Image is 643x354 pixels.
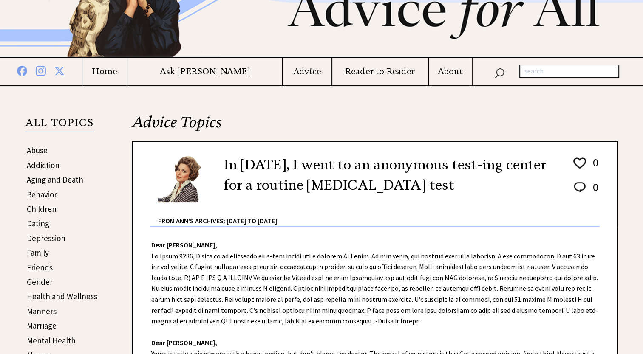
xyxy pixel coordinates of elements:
[27,335,76,346] a: Mental Health
[27,174,83,185] a: Aging and Death
[27,233,65,243] a: Depression
[127,66,282,77] a: Ask [PERSON_NAME]
[27,247,49,258] a: Family
[572,156,587,171] img: heart_outline%201.png
[27,291,97,301] a: Health and Wellness
[429,66,472,77] a: About
[27,306,57,316] a: Manners
[158,155,211,202] img: Ann6%20v2%20small.png
[25,118,94,132] p: ALL TOPICS
[27,204,57,214] a: Children
[27,262,53,273] a: Friends
[27,189,57,199] a: Behavior
[332,66,428,77] a: Reader to Reader
[27,160,59,170] a: Addiction
[36,64,46,76] img: instagram%20blue.png
[283,66,331,77] a: Advice
[151,338,217,347] strong: Dear [PERSON_NAME],
[519,65,619,78] input: search
[27,320,57,331] a: Marriage
[17,64,27,76] img: facebook%20blue.png
[589,155,599,179] td: 0
[27,218,49,228] a: Dating
[589,180,599,202] td: 0
[158,203,600,226] div: From Ann's Archives: [DATE] to [DATE]
[82,66,127,77] a: Home
[151,241,217,249] strong: Dear [PERSON_NAME],
[27,277,53,287] a: Gender
[494,66,504,79] img: search_nav.png
[224,155,559,195] h2: In [DATE], I went to an anonymous test-ing center for a routine [MEDICAL_DATA] test
[27,145,48,155] a: Abuse
[572,180,587,194] img: message_round%202.png
[54,65,65,76] img: x%20blue.png
[132,112,618,141] h2: Advice Topics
